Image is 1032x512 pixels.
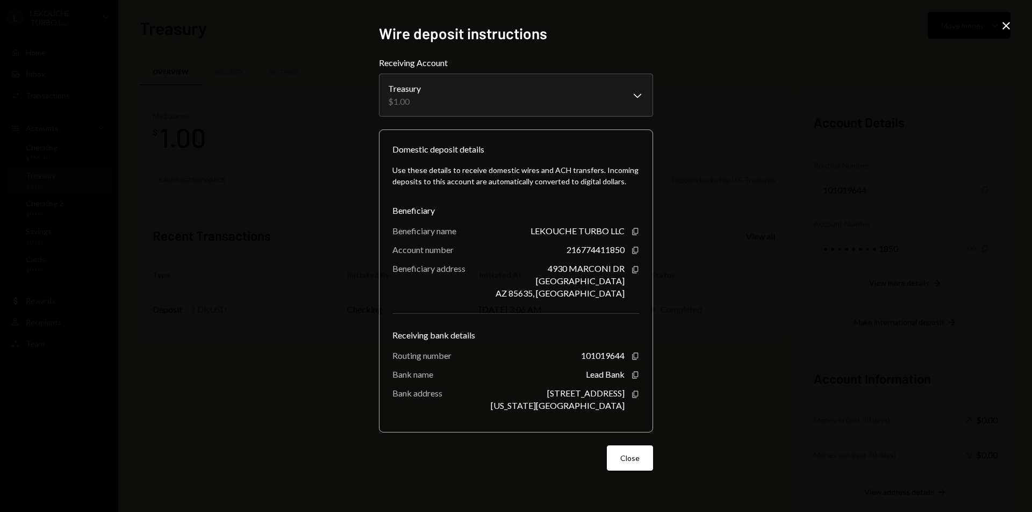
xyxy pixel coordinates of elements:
[392,369,433,379] div: Bank name
[496,288,625,298] div: AZ 85635, [GEOGRAPHIC_DATA]
[379,56,653,69] label: Receiving Account
[392,350,451,360] div: Routing number
[379,74,653,117] button: Receiving Account
[392,164,640,187] div: Use these details to receive domestic wires and ACH transfers. Incoming deposits to this account ...
[392,388,442,398] div: Bank address
[392,226,456,236] div: Beneficiary name
[379,23,653,44] h2: Wire deposit instructions
[581,350,625,360] div: 101019644
[548,263,625,273] div: 4930 MARCONI DR
[392,263,465,273] div: Beneficiary address
[392,143,484,156] div: Domestic deposit details
[392,244,454,255] div: Account number
[536,276,625,286] div: [GEOGRAPHIC_DATA]
[586,369,625,379] div: Lead Bank
[567,244,625,255] div: 216774411850
[607,445,653,471] button: Close
[547,388,625,398] div: [STREET_ADDRESS]
[392,329,640,342] div: Receiving bank details
[491,400,625,410] div: [US_STATE][GEOGRAPHIC_DATA]
[531,226,625,236] div: LEKOUCHE TURBO LLC
[392,204,640,217] div: Beneficiary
